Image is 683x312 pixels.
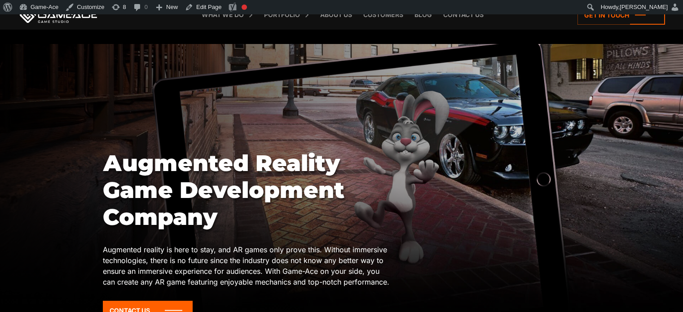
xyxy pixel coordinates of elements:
[242,4,247,10] div: Focus keyphrase not set
[103,150,389,231] h1: Аugmented Reality Game Development Company
[620,4,668,10] span: [PERSON_NAME]
[577,5,665,25] a: Get in touch
[103,244,389,287] p: Augmented reality is here to stay, and AR games only prove this. Without immersive technologies, ...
